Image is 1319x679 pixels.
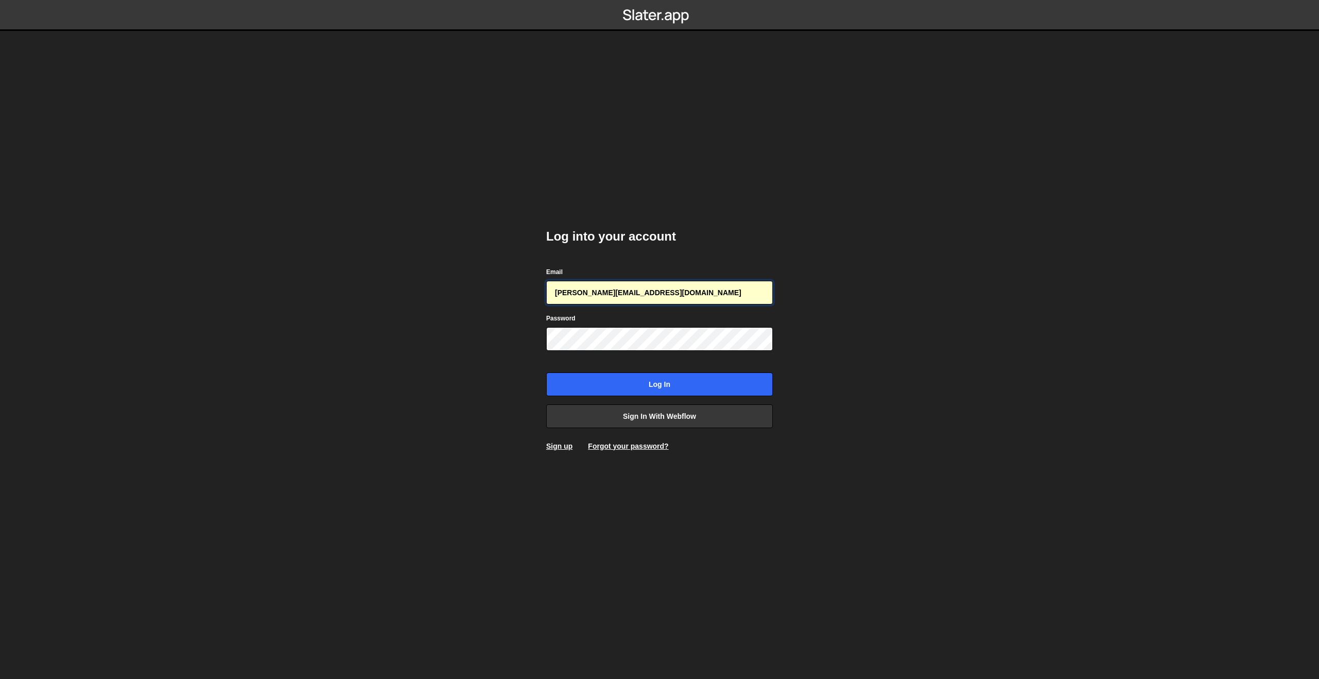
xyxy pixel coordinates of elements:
a: Sign in with Webflow [546,404,773,428]
label: Email [546,267,563,277]
a: Sign up [546,442,572,450]
h2: Log into your account [546,228,773,245]
label: Password [546,313,576,324]
a: Forgot your password? [588,442,668,450]
input: Log in [546,372,773,396]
